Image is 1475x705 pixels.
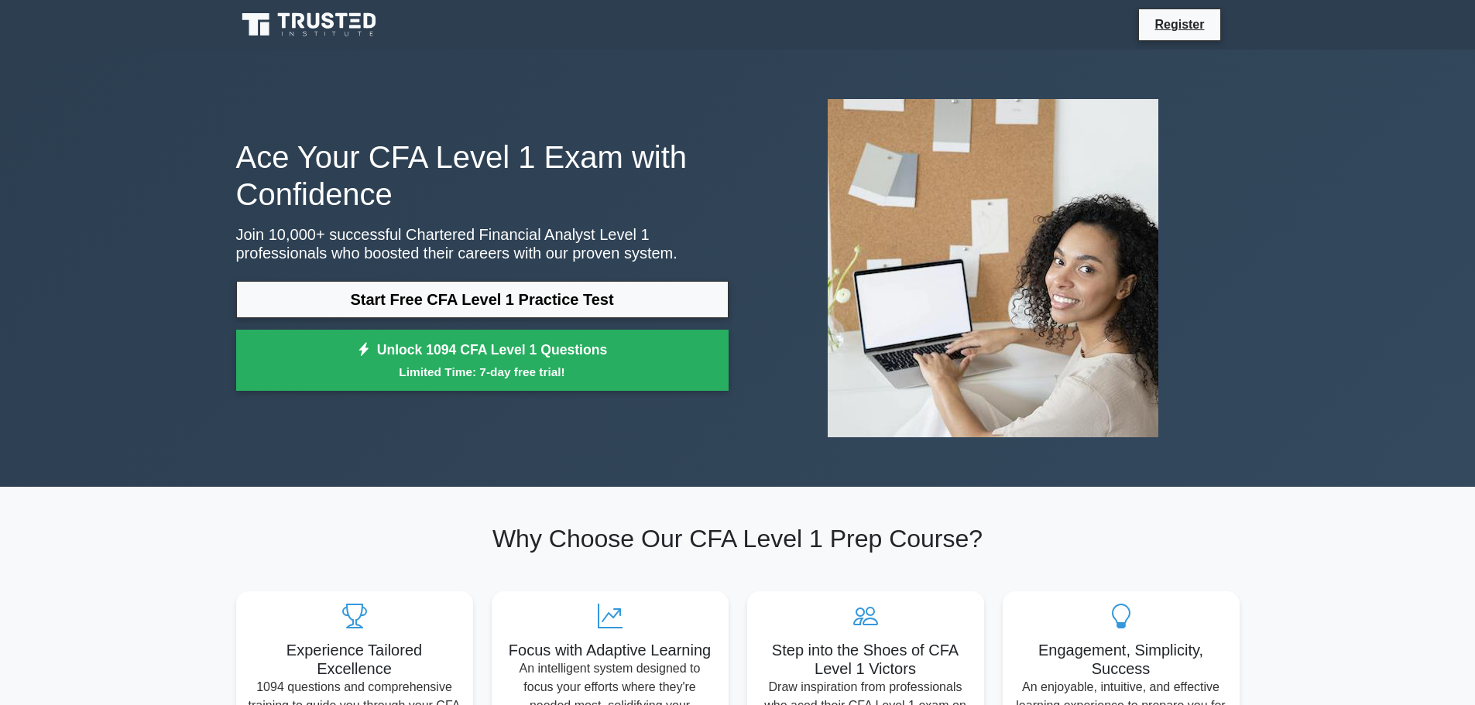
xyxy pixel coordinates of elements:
[236,330,729,392] a: Unlock 1094 CFA Level 1 QuestionsLimited Time: 7-day free trial!
[236,281,729,318] a: Start Free CFA Level 1 Practice Test
[760,641,972,678] h5: Step into the Shoes of CFA Level 1 Victors
[256,363,709,381] small: Limited Time: 7-day free trial!
[504,641,716,659] h5: Focus with Adaptive Learning
[236,139,729,213] h1: Ace Your CFA Level 1 Exam with Confidence
[249,641,461,678] h5: Experience Tailored Excellence
[1015,641,1227,678] h5: Engagement, Simplicity, Success
[1145,15,1213,34] a: Register
[236,225,729,262] p: Join 10,000+ successful Chartered Financial Analyst Level 1 professionals who boosted their caree...
[236,524,1240,553] h2: Why Choose Our CFA Level 1 Prep Course?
